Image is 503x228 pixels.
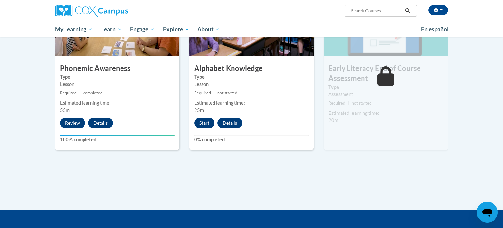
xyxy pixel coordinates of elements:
h3: Early Literacy End of Course Assessment [324,63,448,84]
button: Details [88,118,113,128]
span: | [79,91,81,95]
a: About [194,22,224,37]
button: Details [217,118,242,128]
label: 0% completed [194,136,309,143]
span: Engage [130,25,155,33]
div: Lesson [60,81,175,88]
span: My Learning [55,25,93,33]
span: Required [328,101,345,106]
span: completed [83,91,102,95]
button: Start [194,118,214,128]
span: En español [421,26,449,32]
span: Required [60,91,77,95]
input: Search Courses [350,7,403,15]
button: Review [60,118,85,128]
div: Estimated learning time: [328,110,443,117]
div: Lesson [194,81,309,88]
iframe: Button to launch messaging window [477,202,498,223]
button: Search [403,7,413,15]
h3: Alphabet Knowledge [189,63,314,73]
div: Assessment [328,91,443,98]
a: Explore [159,22,194,37]
a: En español [417,22,453,36]
span: 25m [194,107,204,113]
span: 55m [60,107,70,113]
button: Account Settings [428,5,448,15]
span: About [197,25,220,33]
span: Required [194,91,211,95]
div: Estimated learning time: [60,99,175,107]
span: Explore [163,25,189,33]
label: Type [60,73,175,81]
div: Estimated learning time: [194,99,309,107]
a: Learn [97,22,126,37]
img: Cox Campus [55,5,128,17]
span: | [214,91,215,95]
span: | [348,101,349,106]
a: Cox Campus [55,5,179,17]
span: Learn [101,25,122,33]
span: not started [217,91,237,95]
div: Your progress [60,135,175,136]
label: Type [194,73,309,81]
label: Type [328,84,443,91]
span: not started [352,101,372,106]
a: Engage [126,22,159,37]
div: Main menu [45,22,458,37]
h3: Phonemic Awareness [55,63,179,73]
a: My Learning [51,22,97,37]
span: 20m [328,117,338,123]
label: 100% completed [60,136,175,143]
